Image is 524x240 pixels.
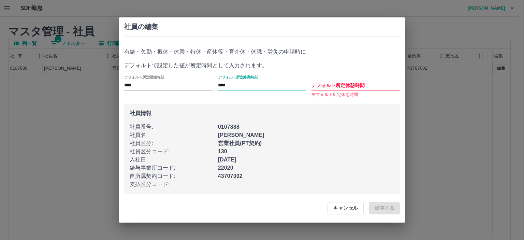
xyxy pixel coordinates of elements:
p: 社員番号 : [130,123,218,131]
label: デフォルト所定開始時刻 [124,74,164,80]
p: 支払区分コード : [130,180,218,188]
p: 社員名 : [130,131,218,139]
p: 入社日 : [130,156,218,164]
p: 130 [218,147,394,156]
p: 0107888 [218,123,394,131]
button: キャンセル [327,202,364,214]
p: 有給・欠勤・振休・休業・特休・産休等・育介休・休職・労災の申請時に、 [124,48,400,56]
h2: 社員の編集 [124,23,400,31]
p: デフォルト所定休憩時間 [311,91,400,98]
label: デフォルト所定終業時刻 [218,74,258,80]
p: 社員区分 : [130,139,218,147]
p: 43707002 [218,172,394,180]
p: [DATE] [218,156,394,164]
p: 営業社員(PT契約) [218,139,394,147]
p: 22020 [218,164,394,172]
p: デフォルトで設定した値が所定時間として入力されます。 [124,61,400,70]
p: 社員区分コード : [130,147,218,156]
p: [PERSON_NAME] [218,131,394,139]
p: 社員情報 [130,109,394,117]
p: 給与事業所コード : [130,164,218,172]
p: 自所属契約コード : [130,172,218,180]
